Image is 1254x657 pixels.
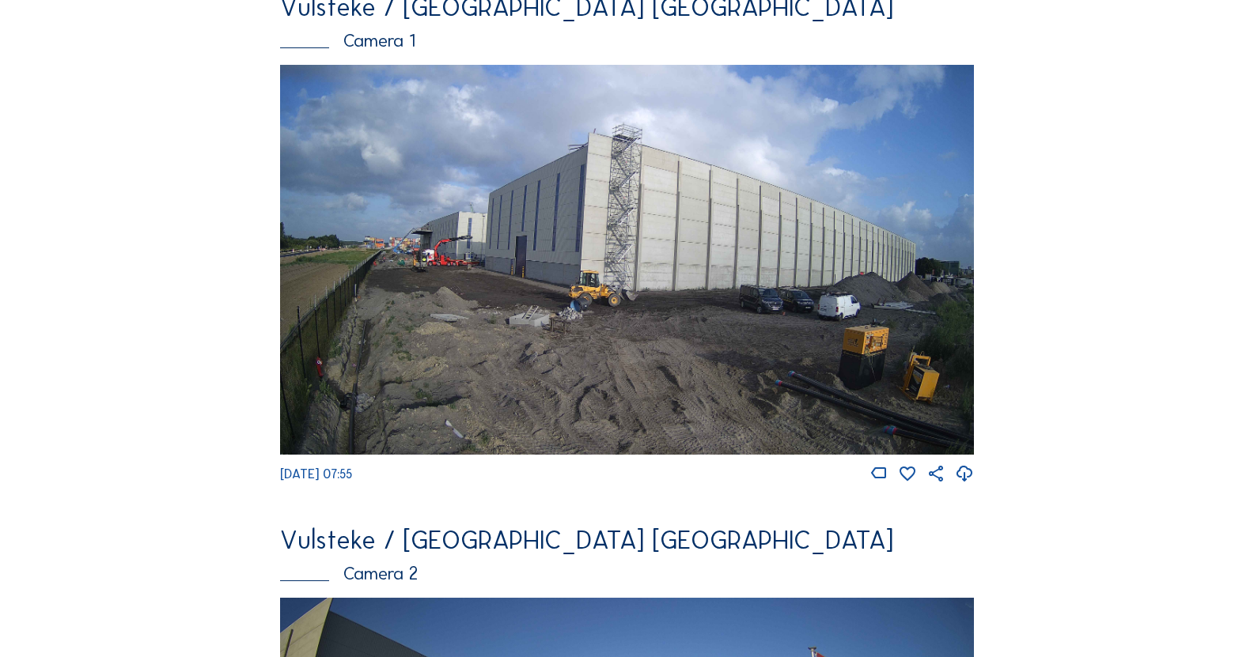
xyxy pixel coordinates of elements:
[280,65,974,455] img: Image
[280,466,352,481] span: [DATE] 07:55
[280,564,974,583] div: Camera 2
[280,32,974,50] div: Camera 1
[280,527,974,553] div: Vulsteke / [GEOGRAPHIC_DATA] [GEOGRAPHIC_DATA]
